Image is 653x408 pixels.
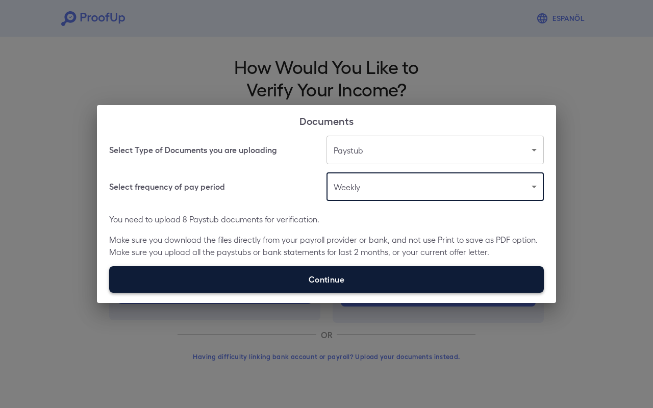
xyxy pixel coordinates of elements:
[109,144,277,156] h6: Select Type of Documents you are uploading
[109,266,544,293] label: Continue
[97,105,556,136] h2: Documents
[326,136,544,164] div: Paystub
[109,234,544,258] p: Make sure you download the files directly from your payroll provider or bank, and not use Print t...
[109,181,225,193] h6: Select frequency of pay period
[109,213,544,225] p: You need to upload 8 Paystub documents for verification.
[326,172,544,201] div: Weekly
